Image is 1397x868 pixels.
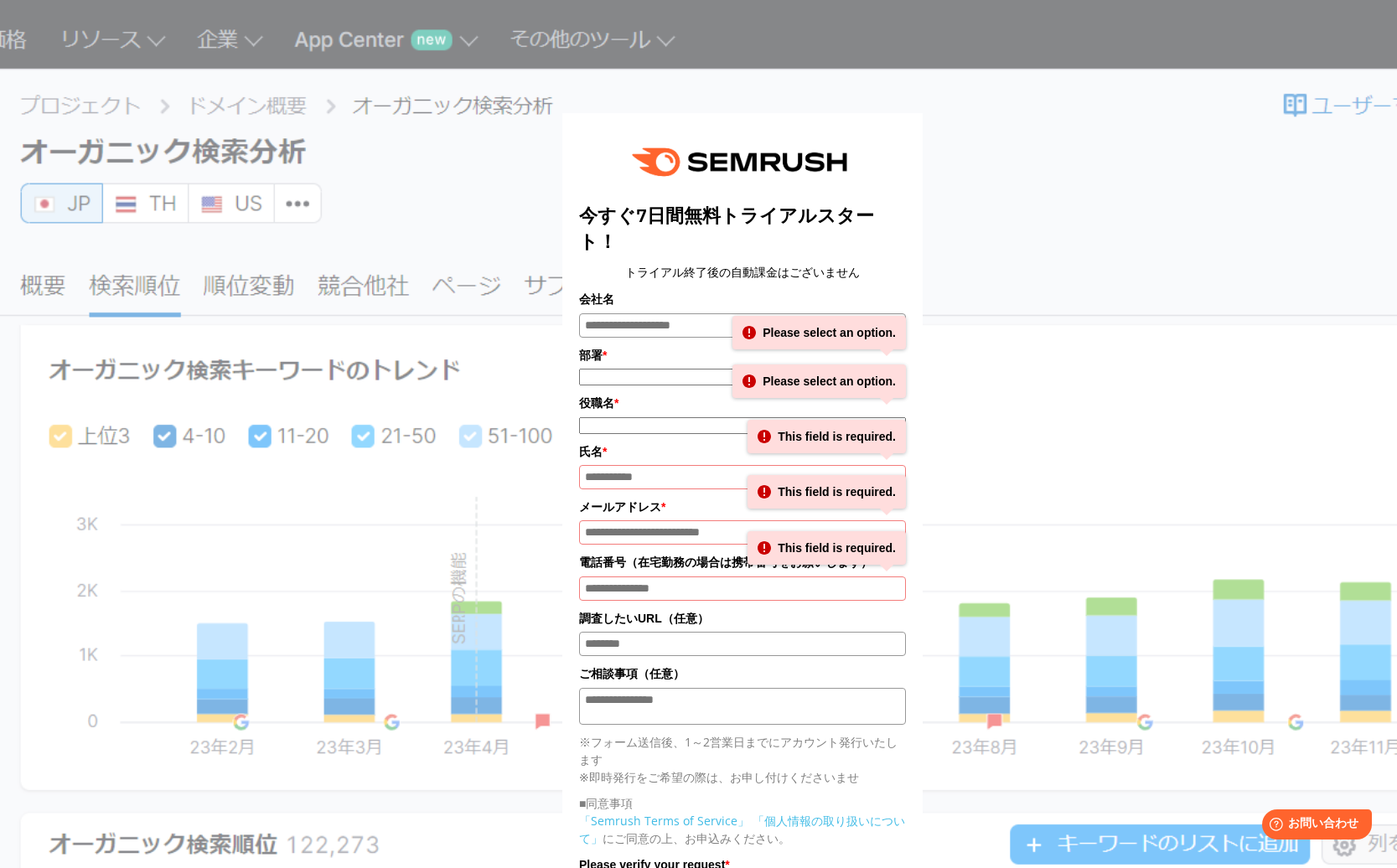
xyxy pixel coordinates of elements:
label: ご相談事項（任意） [579,664,906,683]
p: ■同意事項 [579,794,906,812]
label: 調査したいURL（任意） [579,609,906,628]
a: 「個人情報の取り扱いについて」 [579,813,905,846]
div: This field is required. [748,475,906,509]
div: This field is required. [748,531,906,565]
p: にご同意の上、お申込みください。 [579,812,906,847]
label: 部署 [579,346,906,364]
label: 氏名 [579,442,906,461]
label: 会社名 [579,290,906,308]
center: トライアル終了後の自動課金はございません [579,263,906,282]
label: 役職名 [579,394,906,412]
label: メールアドレス [579,498,906,516]
label: 電話番号（在宅勤務の場合は携帯番号をお願いします） [579,553,906,571]
title: 今すぐ7日間無料トライアルスタート！ [579,203,906,255]
img: e6a379fe-ca9f-484e-8561-e79cf3a04b3f.png [620,130,865,194]
div: Please select an option. [732,364,906,398]
div: This field is required. [748,420,906,453]
a: 「Semrush Terms of Service」 [579,813,749,829]
div: Please select an option. [732,316,906,349]
iframe: Help widget launcher [1248,803,1379,850]
p: ※フォーム送信後、1～2営業日までにアカウント発行いたします ※即時発行をご希望の際は、お申し付けくださいませ [579,733,906,786]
